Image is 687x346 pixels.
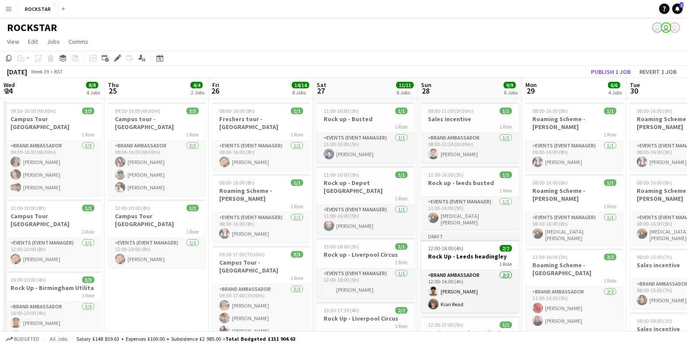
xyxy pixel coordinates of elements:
span: 1/1 [604,179,616,186]
h3: Freshers tour - [GEOGRAPHIC_DATA] [212,115,310,131]
span: 1 Role [604,203,616,210]
a: View [3,36,23,47]
span: 3/3 [291,251,303,258]
span: 1/1 [395,171,407,178]
span: 1/1 [500,171,512,178]
button: Budgeted [4,334,41,344]
span: 1 Role [395,195,407,202]
h3: Campus Tour - [GEOGRAPHIC_DATA] [212,259,310,274]
app-card-role: Events (Event Manager)1/108:00-16:00 (8h)[PERSON_NAME] [525,141,623,171]
h3: Roaming Scheme - [PERSON_NAME] [525,187,623,203]
a: Edit [24,36,41,47]
span: 1 Role [395,323,407,329]
span: Tue [630,81,640,89]
span: Comms [69,38,88,45]
span: 3/3 [82,276,94,283]
span: 08:00-11:30 (3h30m) [428,108,473,114]
h3: Sales incentive [421,115,519,123]
span: 08:00-09:00 (1h) [637,318,672,324]
app-card-role: Events (Event Manager)1/112:00-20:00 (8h)[PERSON_NAME] [3,238,101,268]
app-card-role: Events (Event Manager)1/111:00-16:00 (5h)[PERSON_NAME] [317,205,414,234]
div: 08:00-16:00 (8h)1/1Freshers tour - [GEOGRAPHIC_DATA]1 RoleEvents (Event Manager)1/108:00-16:00 (8... [212,102,310,171]
h3: Rock Up - Birmingham Utilita [3,284,101,292]
span: 1/1 [604,108,616,114]
span: Week 39 [29,68,51,75]
span: 3/3 [186,108,199,114]
app-card-role: Brand Ambassador3/309:30-16:00 (6h30m)[PERSON_NAME][PERSON_NAME][PERSON_NAME] [3,141,101,196]
div: Draft [421,233,519,240]
div: BST [54,68,63,75]
app-card-role: Brand Ambassador3/309:30-17:00 (7h30m)[PERSON_NAME][PERSON_NAME][PERSON_NAME] [212,284,310,339]
h3: Campus Tour [GEOGRAPHIC_DATA] [3,115,101,131]
h3: Roaming Scheme - [PERSON_NAME] [212,187,310,203]
app-card-role: Brand Ambassador2/212:00-16:00 (4h)[PERSON_NAME]Kian Read [421,270,519,313]
span: 1 Role [290,203,303,210]
span: Total Budgeted £151 904.63 [225,336,295,342]
span: View [7,38,19,45]
app-card-role: Events (Event Manager)1/113:00-18:00 (5h)[PERSON_NAME] [317,269,414,298]
span: Edit [28,38,38,45]
h3: Rock up - Liverpool Circus [317,251,414,259]
app-job-card: 11:00-16:00 (5h)2/2Roaming Scheme - [GEOGRAPHIC_DATA]1 RoleBrand Ambassador2/211:00-16:00 (5h)[PE... [525,248,623,329]
app-card-role: Events (Event Manager)1/108:00-16:00 (8h)[PERSON_NAME] [212,141,310,171]
h3: Rock up - Busted [317,115,414,123]
div: 4 Jobs [86,89,100,96]
span: 1 Role [395,123,407,130]
div: Salary £148 819.63 + Expenses £100.00 + Subsistence £2 985.00 = [76,336,295,342]
span: 1/1 [500,322,512,328]
span: 1 Role [290,275,303,281]
span: 1 Role [186,131,199,138]
app-job-card: 08:00-16:00 (8h)1/1Roaming Scheme - [PERSON_NAME]1 RoleEvents (Event Manager)1/108:00-16:00 (8h)[... [212,174,310,242]
span: 08:00-16:00 (8h) [532,179,568,186]
h3: Rock up - Leeds Headingley [421,329,519,337]
span: 29 [524,86,537,96]
span: 1 Role [499,187,512,194]
span: 1 Role [499,261,512,267]
div: Draft12:00-16:00 (4h)2/2Rock Up - Leeds headingley1 RoleBrand Ambassador2/212:00-16:00 (4h)[PERSO... [421,233,519,313]
span: Sun [421,81,432,89]
span: 1 Role [604,131,616,138]
div: 4 Jobs [608,89,622,96]
app-job-card: 08:00-16:00 (8h)1/1Roaming Scheme - [PERSON_NAME]1 RoleEvents (Event Manager)1/108:00-16:00 (8h)[... [525,102,623,171]
span: 08:00-16:00 (8h) [637,108,672,114]
app-card-role: Events (Event Manager)1/112:00-20:00 (8h)[PERSON_NAME] [108,238,206,268]
span: Jobs [47,38,60,45]
app-job-card: 09:30-17:00 (7h30m)3/3Campus Tour - [GEOGRAPHIC_DATA]1 RoleBrand Ambassador3/309:30-17:00 (7h30m)... [212,246,310,339]
div: [DATE] [7,67,27,76]
app-job-card: 11:00-16:00 (5h)1/1Rock up - leeds busted1 RoleEvents (Event Manager)1/111:00-16:00 (5h)[MEDICAL_... [421,166,519,229]
div: 12:00-20:00 (8h)1/1Campus Tour [GEOGRAPHIC_DATA]1 RoleEvents (Event Manager)1/112:00-20:00 (8h)[P... [108,199,206,268]
app-card-role: Events (Event Manager)1/108:00-16:00 (8h)[MEDICAL_DATA][PERSON_NAME] [525,213,623,245]
a: Comms [65,36,92,47]
app-job-card: 13:00-18:00 (5h)1/1Rock up - Liverpool Circus1 RoleEvents (Event Manager)1/113:00-18:00 (5h)[PERS... [317,238,414,298]
span: 1 Role [82,131,94,138]
div: 6 Jobs [504,89,518,96]
span: 1/1 [291,179,303,186]
div: 8 Jobs [292,89,309,96]
span: Thu [108,81,119,89]
span: 2/2 [604,254,616,260]
span: 1 Role [604,277,616,284]
div: 11:00-16:00 (5h)1/1Rock up - Depot [GEOGRAPHIC_DATA]1 RoleEvents (Event Manager)1/111:00-16:00 (5... [317,166,414,234]
app-job-card: 12:00-20:00 (8h)1/1Campus Tour [GEOGRAPHIC_DATA]1 RoleEvents (Event Manager)1/112:00-20:00 (8h)[P... [3,199,101,268]
div: 08:00-16:00 (8h)1/1Roaming Scheme - [PERSON_NAME]1 RoleEvents (Event Manager)1/108:00-16:00 (8h)[... [525,174,623,245]
app-job-card: 09:30-16:00 (6h30m)3/3Campus tour - [GEOGRAPHIC_DATA]1 RoleBrand Ambassador3/309:30-16:00 (6h30m)... [108,102,206,196]
span: 16:00-20:00 (4h) [10,276,46,283]
app-job-card: 09:30-16:00 (6h30m)3/3Campus Tour [GEOGRAPHIC_DATA]1 RoleBrand Ambassador3/309:30-16:00 (6h30m)[P... [3,102,101,196]
span: 08:00-16:00 (8h) [219,108,255,114]
span: 6/6 [608,82,620,88]
span: 11:00-16:00 (5h) [324,108,359,114]
h3: Campus Tour [GEOGRAPHIC_DATA] [3,212,101,228]
app-job-card: 08:00-11:30 (3h30m)1/1Sales incentive1 RoleBrand Ambassador1/108:00-11:30 (3h30m)[PERSON_NAME] [421,102,519,163]
span: Fri [212,81,219,89]
span: 08:00-15:00 (7h) [637,254,672,260]
span: 1/1 [186,205,199,211]
span: 09:30-16:00 (6h30m) [115,108,160,114]
span: 25 [107,86,119,96]
span: 1 Role [82,292,94,299]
